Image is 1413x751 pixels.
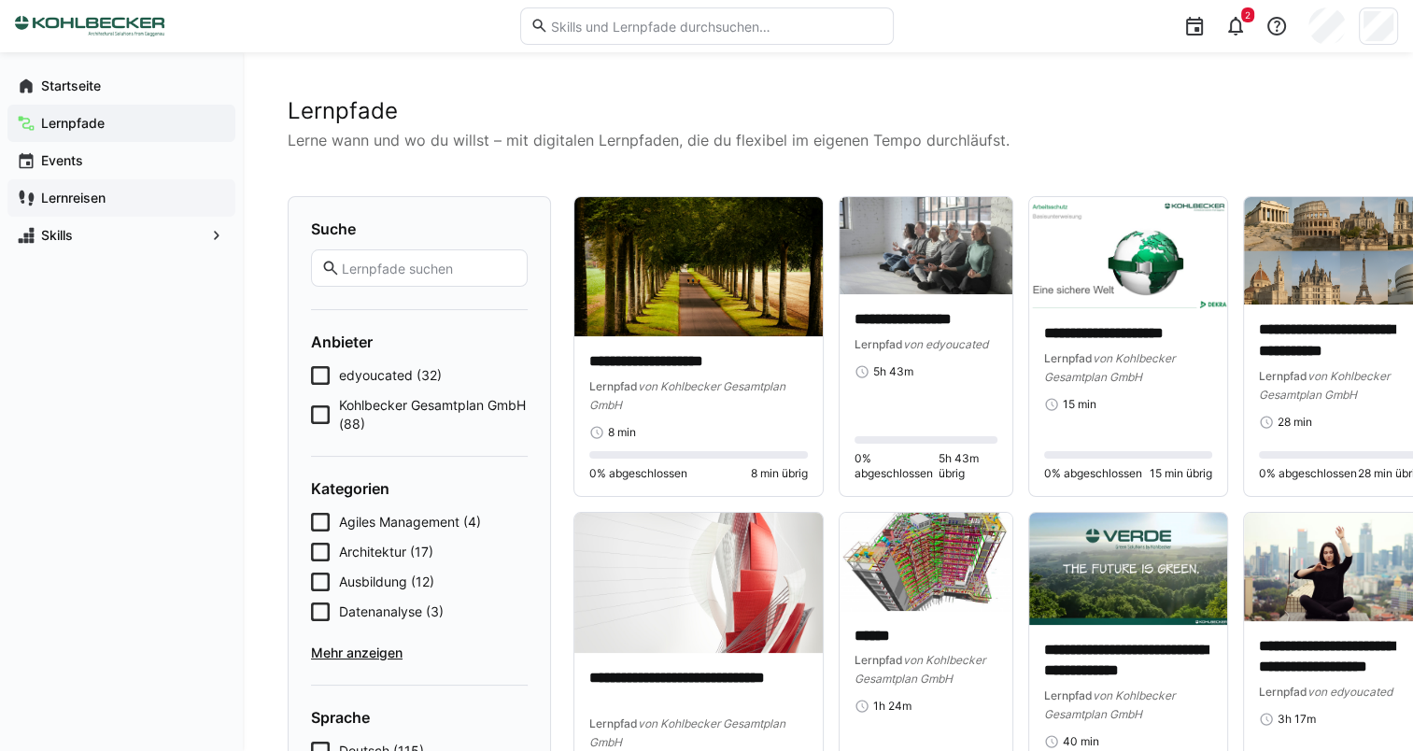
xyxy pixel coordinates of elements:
[855,653,985,686] span: von Kohlbecker Gesamtplan GmbH
[311,333,528,351] h4: Anbieter
[903,337,988,351] span: von edyoucated
[1150,466,1212,481] span: 15 min übrig
[339,573,434,591] span: Ausbildung (12)
[873,364,913,379] span: 5h 43m
[311,479,528,498] h4: Kategorien
[1259,369,1390,402] span: von Kohlbecker Gesamtplan GmbH
[340,260,517,276] input: Lernpfade suchen
[589,379,785,412] span: von Kohlbecker Gesamtplan GmbH
[1044,351,1093,365] span: Lernpfad
[840,513,1012,610] img: image
[1259,685,1307,699] span: Lernpfad
[339,543,433,561] span: Architektur (17)
[589,466,687,481] span: 0% abgeschlossen
[1044,351,1175,384] span: von Kohlbecker Gesamtplan GmbH
[311,220,528,238] h4: Suche
[339,366,442,385] span: edyoucated (32)
[339,396,528,433] span: Kohlbecker Gesamtplan GmbH (88)
[840,197,1012,294] img: image
[574,513,823,652] img: image
[1063,397,1096,412] span: 15 min
[1063,734,1099,749] span: 40 min
[574,197,823,336] img: image
[751,466,808,481] span: 8 min übrig
[548,18,883,35] input: Skills und Lernpfade durchsuchen…
[855,337,903,351] span: Lernpfad
[1278,415,1312,430] span: 28 min
[288,97,1368,125] h2: Lernpfade
[288,129,1368,151] p: Lerne wann und wo du willst – mit digitalen Lernpfaden, die du flexibel im eigenen Tempo durchläu...
[339,602,444,621] span: Datenanalyse (3)
[1044,688,1093,702] span: Lernpfad
[855,653,903,667] span: Lernpfad
[1245,9,1251,21] span: 2
[608,425,636,440] span: 8 min
[855,451,939,481] span: 0% abgeschlossen
[339,513,481,531] span: Agiles Management (4)
[1259,466,1357,481] span: 0% abgeschlossen
[1307,685,1392,699] span: von edyoucated
[1278,712,1316,727] span: 3h 17m
[589,716,785,749] span: von Kohlbecker Gesamtplan GmbH
[311,708,528,727] h4: Sprache
[1259,369,1307,383] span: Lernpfad
[1029,513,1227,624] img: image
[1044,688,1175,721] span: von Kohlbecker Gesamtplan GmbH
[873,699,911,714] span: 1h 24m
[589,379,638,393] span: Lernpfad
[1029,197,1227,308] img: image
[939,451,997,481] span: 5h 43m übrig
[311,644,528,662] span: Mehr anzeigen
[589,716,638,730] span: Lernpfad
[1044,466,1142,481] span: 0% abgeschlossen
